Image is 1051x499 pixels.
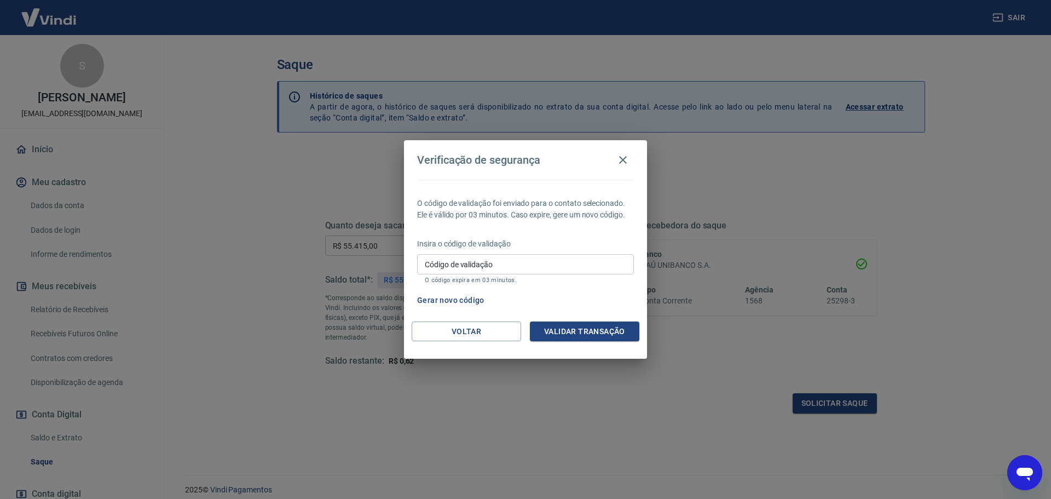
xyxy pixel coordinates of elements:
[425,277,626,284] p: O código expira em 03 minutos.
[417,153,540,167] h4: Verificação de segurança
[417,198,634,221] p: O código de validação foi enviado para o contato selecionado. Ele é válido por 03 minutos. Caso e...
[417,238,634,250] p: Insira o código de validação
[530,322,639,342] button: Validar transação
[1007,455,1042,490] iframe: Botão para abrir a janela de mensagens
[413,290,489,311] button: Gerar novo código
[412,322,521,342] button: Voltar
